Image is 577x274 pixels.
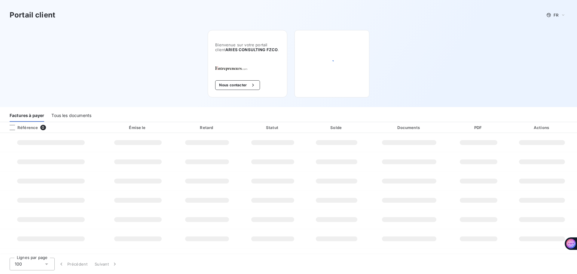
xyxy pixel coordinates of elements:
[225,47,278,52] span: ARIES CONSULTING FZCO
[103,125,173,131] div: Émise le
[175,125,239,131] div: Retard
[10,10,55,20] h3: Portail client
[451,125,506,131] div: PDF
[242,125,304,131] div: Statut
[10,109,44,122] div: Factures à payer
[51,109,91,122] div: Tous les documents
[15,261,22,267] span: 100
[215,42,280,52] span: Bienvenue sur votre portail client .
[40,125,46,130] span: 0
[306,125,367,131] div: Solde
[55,258,91,270] button: Précédent
[369,125,449,131] div: Documents
[215,66,254,71] img: Company logo
[554,13,558,17] span: FR
[5,125,38,130] div: Référence
[508,125,576,131] div: Actions
[91,258,121,270] button: Suivant
[215,80,260,90] button: Nous contacter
